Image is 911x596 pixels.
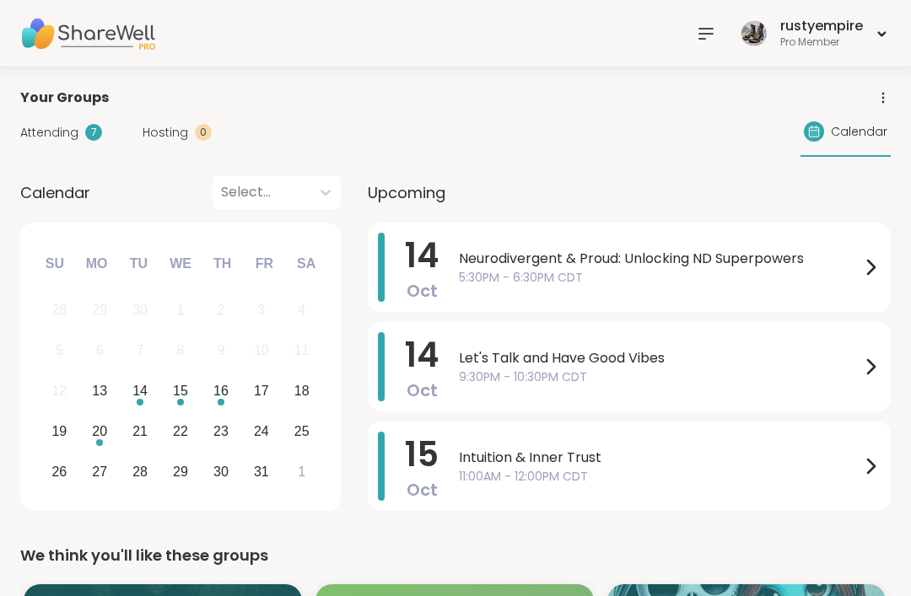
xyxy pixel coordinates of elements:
[20,544,891,567] div: We think you'll like these groups
[20,4,155,63] img: ShareWell Nav Logo
[163,373,199,410] div: Choose Wednesday, October 15th, 2025
[51,420,67,443] div: 19
[405,232,439,279] span: 14
[298,460,305,483] div: 1
[203,373,240,410] div: Choose Thursday, October 16th, 2025
[41,413,78,449] div: Choose Sunday, October 19th, 2025
[294,379,310,402] div: 18
[283,373,320,410] div: Choose Saturday, October 18th, 2025
[143,124,188,142] span: Hosting
[405,431,439,478] span: 15
[254,460,269,483] div: 31
[162,245,199,282] div: We
[741,20,768,47] img: rustyempire
[459,468,860,486] span: 11:00AM - 12:00PM CDT
[780,17,863,35] div: rustyempire
[407,379,438,402] span: Oct
[20,124,78,142] span: Attending
[780,35,863,50] div: Pro Member
[203,293,240,329] div: Not available Thursday, October 2nd, 2025
[243,413,279,449] div: Choose Friday, October 24th, 2025
[132,298,148,321] div: 30
[82,333,118,369] div: Not available Monday, October 6th, 2025
[132,460,148,483] div: 28
[96,339,104,362] div: 6
[459,249,860,269] span: Neurodivergent & Proud: Unlocking ND Superpowers
[92,420,107,443] div: 20
[407,478,438,502] span: Oct
[177,298,185,321] div: 1
[243,454,279,490] div: Choose Friday, October 31st, 2025
[41,293,78,329] div: Not available Sunday, September 28th, 2025
[39,290,321,491] div: month 2025-10
[288,245,325,282] div: Sa
[459,269,860,287] span: 5:30PM - 6:30PM CDT
[459,368,860,386] span: 9:30PM - 10:30PM CDT
[51,460,67,483] div: 26
[92,298,107,321] div: 29
[213,460,229,483] div: 30
[56,339,63,362] div: 5
[92,379,107,402] div: 13
[122,333,159,369] div: Not available Tuesday, October 7th, 2025
[173,420,188,443] div: 22
[82,293,118,329] div: Not available Monday, September 29th, 2025
[82,373,118,410] div: Choose Monday, October 13th, 2025
[294,420,310,443] div: 25
[195,124,212,141] div: 0
[163,454,199,490] div: Choose Wednesday, October 29th, 2025
[243,333,279,369] div: Not available Friday, October 10th, 2025
[203,454,240,490] div: Choose Thursday, October 30th, 2025
[122,373,159,410] div: Choose Tuesday, October 14th, 2025
[51,298,67,321] div: 28
[204,245,241,282] div: Th
[122,293,159,329] div: Not available Tuesday, September 30th, 2025
[254,420,269,443] div: 24
[283,293,320,329] div: Not available Saturday, October 4th, 2025
[137,339,144,362] div: 7
[120,245,157,282] div: Tu
[213,420,229,443] div: 23
[163,333,199,369] div: Not available Wednesday, October 8th, 2025
[92,460,107,483] div: 27
[41,333,78,369] div: Not available Sunday, October 5th, 2025
[368,181,445,204] span: Upcoming
[298,298,305,321] div: 4
[132,379,148,402] div: 14
[243,373,279,410] div: Choose Friday, October 17th, 2025
[254,339,269,362] div: 10
[163,293,199,329] div: Not available Wednesday, October 1st, 2025
[831,123,887,141] span: Calendar
[407,279,438,303] span: Oct
[283,454,320,490] div: Choose Saturday, November 1st, 2025
[173,460,188,483] div: 29
[405,331,439,379] span: 14
[36,245,73,282] div: Su
[20,88,109,108] span: Your Groups
[41,454,78,490] div: Choose Sunday, October 26th, 2025
[78,245,115,282] div: Mo
[51,379,67,402] div: 12
[294,339,310,362] div: 11
[177,339,185,362] div: 8
[203,333,240,369] div: Not available Thursday, October 9th, 2025
[41,373,78,410] div: Not available Sunday, October 12th, 2025
[459,348,860,368] span: Let's Talk and Have Good Vibes
[85,124,102,141] div: 7
[217,298,224,321] div: 2
[283,333,320,369] div: Not available Saturday, October 11th, 2025
[257,298,265,321] div: 3
[122,413,159,449] div: Choose Tuesday, October 21st, 2025
[254,379,269,402] div: 17
[203,413,240,449] div: Choose Thursday, October 23rd, 2025
[122,454,159,490] div: Choose Tuesday, October 28th, 2025
[217,339,224,362] div: 9
[82,413,118,449] div: Choose Monday, October 20th, 2025
[132,420,148,443] div: 21
[213,379,229,402] div: 16
[243,293,279,329] div: Not available Friday, October 3rd, 2025
[20,181,90,204] span: Calendar
[245,245,283,282] div: Fr
[283,413,320,449] div: Choose Saturday, October 25th, 2025
[163,413,199,449] div: Choose Wednesday, October 22nd, 2025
